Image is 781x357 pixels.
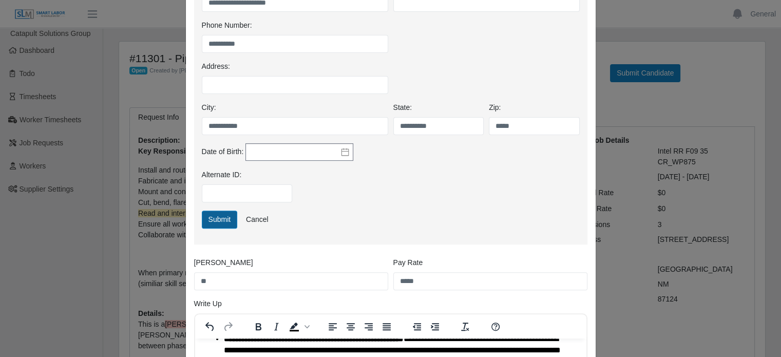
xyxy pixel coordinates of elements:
label: Zip: [489,102,501,113]
label: Alternate ID: [202,170,242,180]
button: Align right [360,320,377,334]
label: [PERSON_NAME] [194,257,253,268]
label: City: [202,102,216,113]
button: Help [487,320,504,334]
button: Align center [342,320,359,334]
label: Write Up [194,298,222,309]
button: Decrease indent [408,320,426,334]
button: Justify [378,320,395,334]
button: Align left [324,320,341,334]
label: Pay Rate [393,257,423,268]
label: State: [393,102,412,113]
button: Bold [250,320,267,334]
button: Increase indent [426,320,444,334]
button: Submit [202,211,238,229]
button: Redo [219,320,237,334]
div: Background color Black [285,320,311,334]
label: Phone Number: [202,20,252,31]
button: Clear formatting [456,320,474,334]
label: Address: [202,61,230,72]
a: Cancel [239,211,275,229]
button: Italic [268,320,285,334]
button: Undo [201,320,219,334]
label: Date of Birth: [202,146,244,157]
